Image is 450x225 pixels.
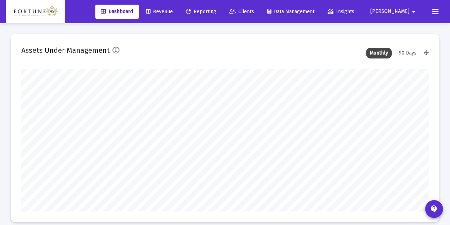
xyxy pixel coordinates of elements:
[328,9,354,15] span: Insights
[229,9,254,15] span: Clients
[362,4,427,19] button: [PERSON_NAME]
[21,45,110,56] h2: Assets Under Management
[430,205,438,213] mat-icon: contact_support
[95,5,139,19] a: Dashboard
[141,5,179,19] a: Revenue
[395,48,420,58] div: 90 Days
[370,9,409,15] span: [PERSON_NAME]
[322,5,360,19] a: Insights
[146,9,173,15] span: Revenue
[224,5,260,19] a: Clients
[186,9,216,15] span: Reporting
[11,5,59,19] img: Dashboard
[261,5,320,19] a: Data Management
[101,9,133,15] span: Dashboard
[180,5,222,19] a: Reporting
[409,5,418,19] mat-icon: arrow_drop_down
[366,48,392,58] div: Monthly
[267,9,314,15] span: Data Management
